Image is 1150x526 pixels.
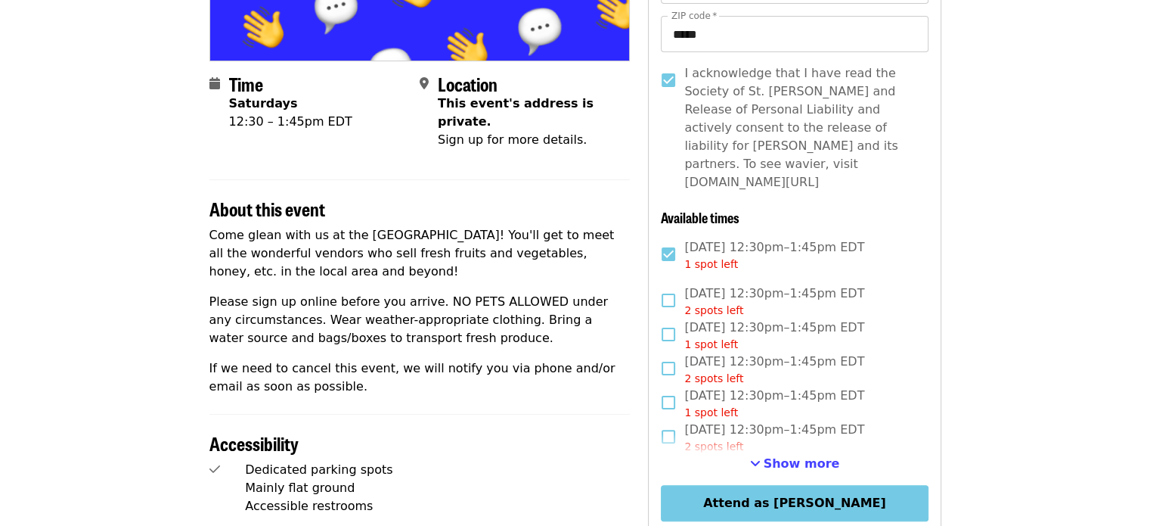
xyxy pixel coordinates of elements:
span: 2 spots left [684,440,743,453]
span: 1 spot left [684,338,738,350]
span: Show more [764,456,840,471]
label: ZIP code [671,11,717,20]
span: 1 spot left [684,258,738,270]
span: [DATE] 12:30pm–1:45pm EDT [684,285,864,319]
i: calendar icon [209,76,220,91]
p: If we need to cancel this event, we will notify you via phone and/or email as soon as possible. [209,359,631,396]
p: Come glean with us at the [GEOGRAPHIC_DATA]! You'll get to meet all the wonderful vendors who sel... [209,226,631,281]
span: [DATE] 12:30pm–1:45pm EDT [684,421,864,455]
input: ZIP code [661,16,928,52]
strong: Saturdays [229,96,298,110]
span: Sign up for more details. [438,132,587,147]
span: Available times [661,207,739,227]
span: This event's address is private. [438,96,594,129]
i: map-marker-alt icon [420,76,429,91]
span: 2 spots left [684,372,743,384]
button: Attend as [PERSON_NAME] [661,485,928,521]
i: check icon [209,462,220,477]
div: 12:30 – 1:45pm EDT [229,113,352,131]
span: I acknowledge that I have read the Society of St. [PERSON_NAME] and Release of Personal Liability... [684,64,916,191]
span: [DATE] 12:30pm–1:45pm EDT [684,353,864,387]
div: Mainly flat ground [245,479,630,497]
div: Accessible restrooms [245,497,630,515]
span: 2 spots left [684,304,743,316]
span: [DATE] 12:30pm–1:45pm EDT [684,319,864,353]
button: See more timeslots [750,455,840,473]
span: [DATE] 12:30pm–1:45pm EDT [684,238,864,272]
span: [DATE] 12:30pm–1:45pm EDT [684,387,864,421]
span: Location [438,70,498,97]
span: About this event [209,195,325,222]
div: Dedicated parking spots [245,461,630,479]
span: Time [229,70,263,97]
span: 1 spot left [684,406,738,419]
span: Accessibility [209,430,299,456]
p: Please sign up online before you arrive. NO PETS ALLOWED under any circumstances. Wear weather-ap... [209,293,631,347]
